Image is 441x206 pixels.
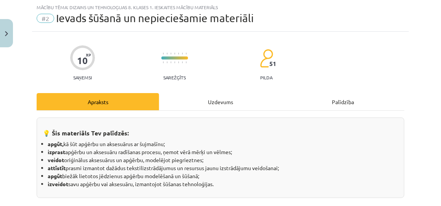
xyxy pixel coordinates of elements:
div: Mācību tēma: Dizains un tehnoloģijas 8. klases 1. ieskaites mācību materiāls [37,5,404,10]
img: icon-short-line-57e1e144782c952c97e751825c79c345078a6d821885a25fce030b3d8c18986b.svg [174,53,175,55]
strong: apgūt [48,172,62,179]
strong: izveidot [48,180,68,187]
img: icon-close-lesson-0947bae3869378f0d4975bcd49f059093ad1ed9edebbc8119c70593378902aed.svg [5,31,8,36]
p: Saņemsi [70,75,95,80]
strong: 💡 Šis materiāls Tev palīdzēs: [43,129,129,137]
img: icon-short-line-57e1e144782c952c97e751825c79c345078a6d821885a25fce030b3d8c18986b.svg [182,61,183,63]
div: Apraksts [37,93,159,110]
span: XP [86,53,91,57]
img: icon-short-line-57e1e144782c952c97e751825c79c345078a6d821885a25fce030b3d8c18986b.svg [182,53,183,55]
li: savu apģērbu vai aksesuāru, izmantojot šūšanas tehnoloģijas. [48,180,398,188]
li: prasmi izmantot dažādus tekstilizstrādājumus un resursus jaunu izstrādājumu veidošanai; [48,164,398,172]
img: icon-short-line-57e1e144782c952c97e751825c79c345078a6d821885a25fce030b3d8c18986b.svg [171,61,171,63]
img: icon-short-line-57e1e144782c952c97e751825c79c345078a6d821885a25fce030b3d8c18986b.svg [178,61,179,63]
strong: attīstīt [48,164,66,171]
div: 10 [77,55,88,66]
li: apģērbu un aksesuāru radīšanas procesu, ņemot vērā mērķi un vēlmes; [48,148,398,156]
li: kā šūt apģērbu un aksesuārus ar šujmašīnu; [48,140,398,148]
p: pilda [261,75,273,80]
img: icon-short-line-57e1e144782c952c97e751825c79c345078a6d821885a25fce030b3d8c18986b.svg [163,53,164,55]
span: 51 [269,60,276,67]
span: Ievads šūšanā un nepieciešamie materiāli [56,12,254,24]
div: Uzdevums [159,93,282,110]
strong: apgūt, [48,140,63,147]
img: icon-short-line-57e1e144782c952c97e751825c79c345078a6d821885a25fce030b3d8c18986b.svg [178,53,179,55]
strong: izprast [48,148,65,155]
li: oriģinālus aksesuārus un apģērbu, modelējot piegrieztnes; [48,156,398,164]
img: icon-short-line-57e1e144782c952c97e751825c79c345078a6d821885a25fce030b3d8c18986b.svg [174,61,175,63]
div: Palīdzība [282,93,404,110]
li: biežāk lietotos jēdzienus apģērbu modelēšanā un šūšanā; [48,172,398,180]
img: icon-short-line-57e1e144782c952c97e751825c79c345078a6d821885a25fce030b3d8c18986b.svg [171,53,171,55]
img: icon-short-line-57e1e144782c952c97e751825c79c345078a6d821885a25fce030b3d8c18986b.svg [163,61,164,63]
span: #2 [37,14,54,23]
strong: veidot [48,156,64,163]
img: students-c634bb4e5e11cddfef0936a35e636f08e4e9abd3cc4e673bd6f9a4125e45ecb1.svg [260,49,273,68]
p: Sarežģīts [163,75,186,80]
